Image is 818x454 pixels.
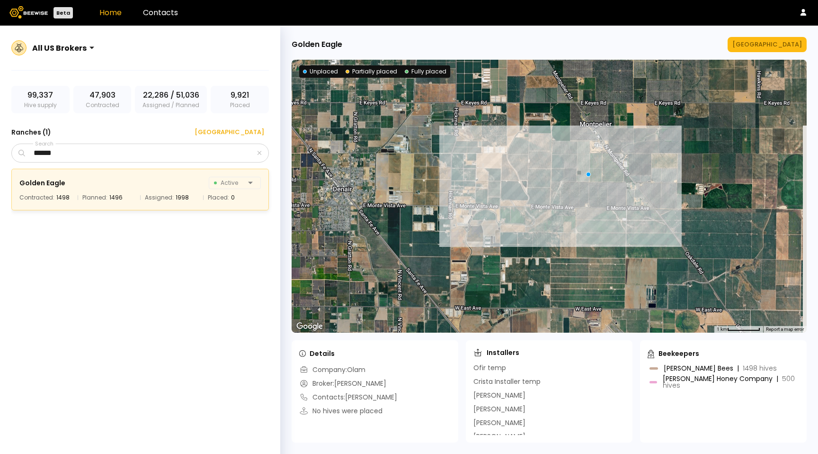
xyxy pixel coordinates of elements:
div: Fully placed [405,67,446,76]
span: 9,921 [231,90,249,101]
div: Installers [473,348,519,357]
div: Hive supply [11,86,70,113]
span: 47,903 [89,90,116,101]
div: Assigned / Planned [135,86,207,113]
button: Map Scale: 1 km per 66 pixels [714,326,763,333]
a: Contacts [143,7,178,18]
div: 1498 [56,193,70,202]
button: [GEOGRAPHIC_DATA] [183,125,269,140]
div: [PERSON_NAME] [473,404,525,414]
div: Company: Olam [299,365,365,375]
span: Contracted: [19,193,54,202]
div: | [776,374,778,383]
div: Details [299,349,335,358]
span: Active [214,177,244,189]
button: [GEOGRAPHIC_DATA] [728,37,807,52]
div: [PERSON_NAME] [473,432,525,442]
div: Broker: [PERSON_NAME] [299,379,386,389]
div: [GEOGRAPHIC_DATA] [732,40,802,49]
a: Report a map error [766,327,804,332]
div: Crista Installer temp [473,377,541,387]
div: Unplaced [303,67,338,76]
div: Beta [53,7,73,18]
div: Partially placed [346,67,397,76]
a: Open this area in Google Maps (opens a new window) [294,320,325,333]
div: [PERSON_NAME] Bees [664,365,777,372]
span: 1498 hives [743,363,777,373]
div: All US Brokers [32,42,87,54]
img: Beewise logo [9,6,48,18]
div: [PERSON_NAME] [473,390,525,400]
h3: Ranches ( 1 ) [11,126,51,139]
div: | [737,363,739,373]
div: [PERSON_NAME] [473,418,525,428]
div: Beekeepers [648,349,699,358]
div: [GEOGRAPHIC_DATA] [188,127,264,137]
div: Golden Eagle [19,177,65,189]
div: Contacts: [PERSON_NAME] [299,392,397,402]
img: Google [294,320,325,333]
div: [PERSON_NAME] Honey Company [663,375,797,389]
div: 0 [231,193,235,202]
span: Placed: [208,193,229,202]
span: 500 hives [663,374,795,390]
span: 1 km [717,327,727,332]
span: 99,337 [27,90,53,101]
a: Home [99,7,122,18]
div: 1998 [176,193,189,202]
div: 1496 [109,193,123,202]
div: Placed [211,86,269,113]
span: Planned: [82,193,107,202]
div: No hives were placed [299,406,382,416]
div: Ofir temp [473,363,506,373]
span: Assigned: [145,193,174,202]
div: Contracted [73,86,132,113]
span: 22,286 / 51,036 [143,90,199,101]
div: Golden Eagle [292,39,342,50]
